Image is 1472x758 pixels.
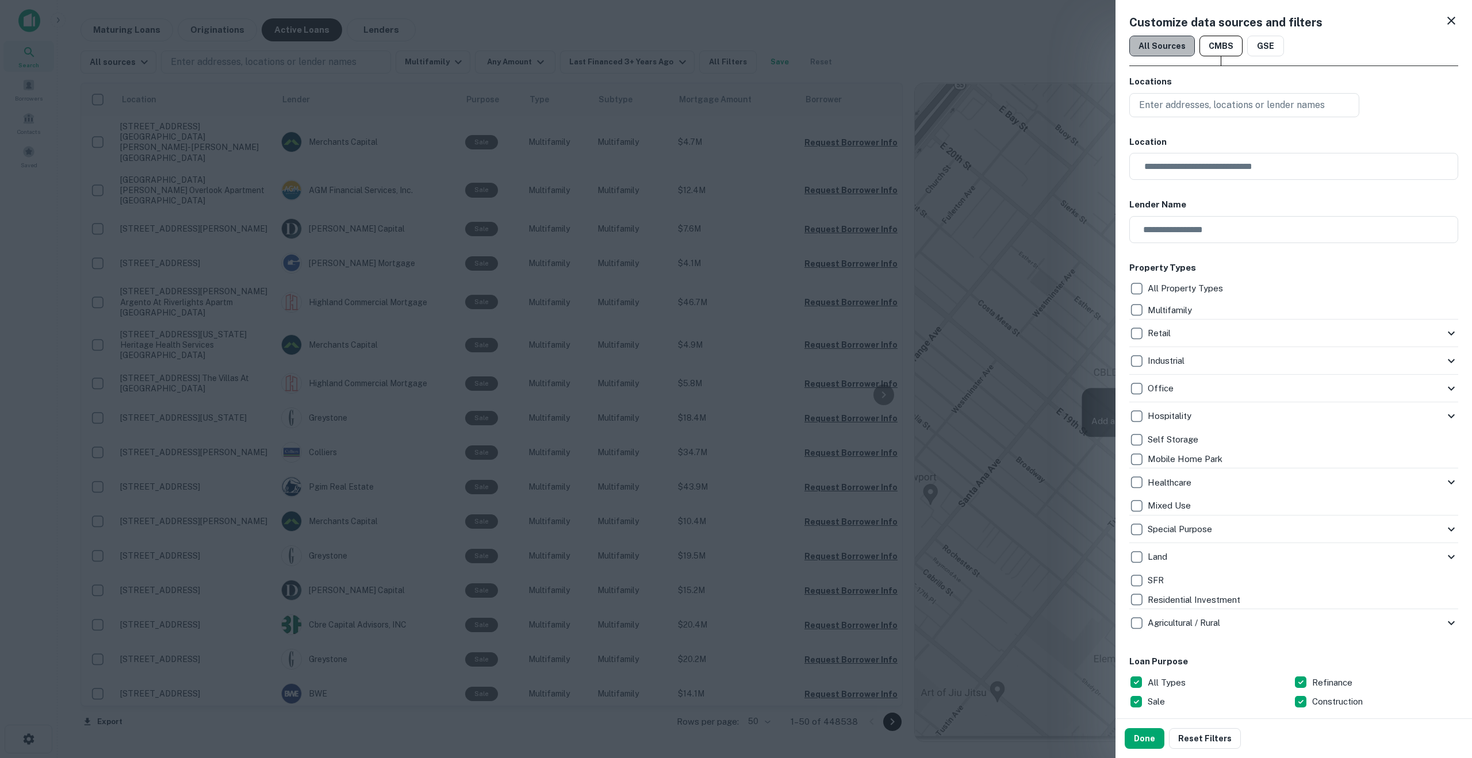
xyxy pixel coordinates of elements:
[1129,655,1458,668] h6: Loan Purpose
[1148,354,1187,368] p: Industrial
[1148,499,1193,513] p: Mixed Use
[1139,98,1325,112] p: Enter addresses, locations or lender names
[1148,433,1201,447] p: Self Storage
[1129,75,1458,89] h6: Locations
[1247,36,1284,56] button: GSE
[1129,347,1458,375] div: Industrial
[1148,382,1176,395] p: Office
[1148,676,1188,690] p: All Types
[1312,695,1365,709] p: Construction
[1129,609,1458,637] div: Agricultural / Rural
[1125,728,1164,749] button: Done
[1129,402,1458,430] div: Hospitality
[1129,543,1458,571] div: Land
[1129,468,1458,496] div: Healthcare
[1148,574,1166,587] p: SFR
[1312,676,1355,690] p: Refinance
[1148,616,1222,630] p: Agricultural / Rural
[1148,550,1170,564] p: Land
[1199,36,1243,56] button: CMBS
[1148,452,1225,466] p: Mobile Home Park
[1129,14,1322,31] h5: Customize data sources and filters
[1129,198,1458,211] h6: Lender Name
[1129,93,1359,117] button: Enter addresses, locations or lender names
[1148,303,1194,317] p: Multifamily
[1148,695,1167,709] p: Sale
[1148,593,1243,607] p: Residential Investment
[1129,36,1195,56] button: All Sources
[1148,409,1194,423] p: Hospitality
[1148,282,1225,295] p: All Property Types
[1129,136,1458,149] h6: Location
[1129,515,1458,543] div: Special Purpose
[1148,326,1173,340] p: Retail
[1129,320,1458,347] div: Retail
[1148,476,1194,490] p: Healthcare
[1169,728,1241,749] button: Reset Filters
[1414,666,1472,721] iframe: Chat Widget
[1129,375,1458,402] div: Office
[1129,261,1458,275] h6: Property Types
[1148,522,1214,536] p: Special Purpose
